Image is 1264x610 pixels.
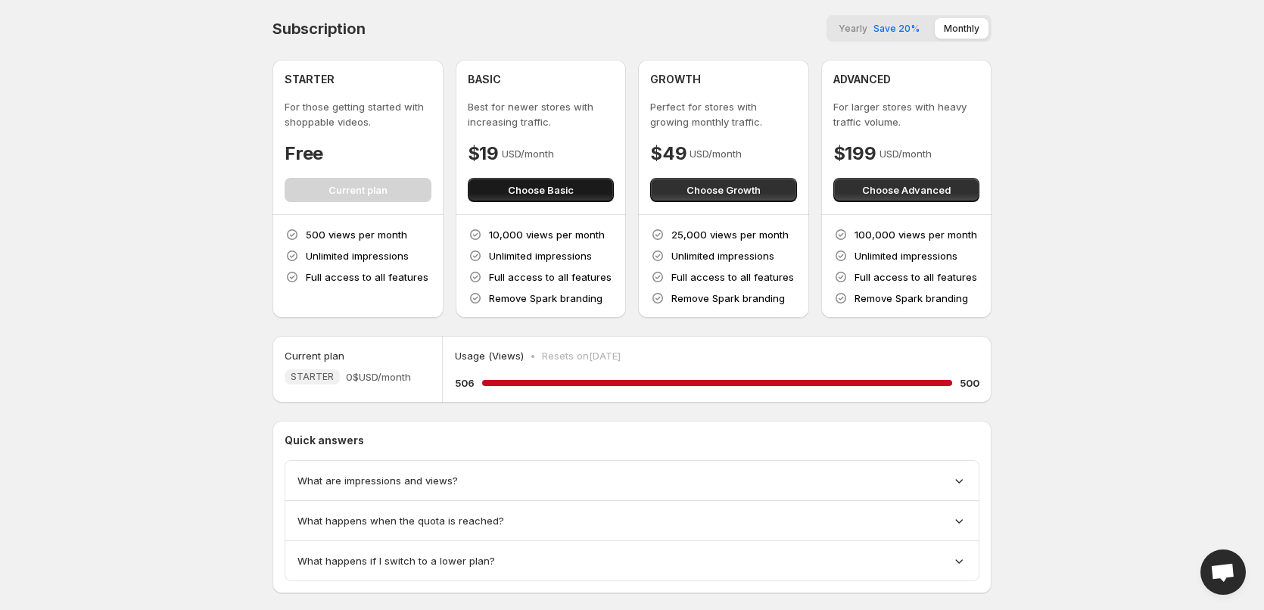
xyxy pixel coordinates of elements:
h4: ADVANCED [833,72,891,87]
p: Resets on [DATE] [542,348,621,363]
button: Choose Growth [650,178,797,202]
p: USD/month [502,146,554,161]
button: Choose Basic [468,178,615,202]
p: Unlimited impressions [671,248,774,263]
button: Monthly [935,18,988,39]
p: Remove Spark branding [855,291,968,306]
p: 10,000 views per month [489,227,605,242]
h4: $49 [650,142,686,166]
span: What are impressions and views? [297,473,458,488]
p: Remove Spark branding [489,291,602,306]
span: Save 20% [873,23,920,34]
h5: 506 [455,375,475,391]
p: 25,000 views per month [671,227,789,242]
p: For larger stores with heavy traffic volume. [833,99,980,129]
p: Full access to all features [306,269,428,285]
p: Quick answers [285,433,979,448]
p: Full access to all features [489,269,612,285]
span: What happens when the quota is reached? [297,513,504,528]
span: Yearly [839,23,867,34]
button: YearlySave 20% [830,18,929,39]
p: • [530,348,536,363]
h4: STARTER [285,72,335,87]
p: Usage (Views) [455,348,524,363]
span: Choose Advanced [862,182,951,198]
span: Choose Growth [686,182,761,198]
h4: BASIC [468,72,501,87]
span: Choose Basic [508,182,574,198]
h5: Current plan [285,348,344,363]
button: Choose Advanced [833,178,980,202]
p: Unlimited impressions [306,248,409,263]
p: Unlimited impressions [855,248,957,263]
h4: Free [285,142,323,166]
p: Full access to all features [855,269,977,285]
h4: GROWTH [650,72,701,87]
p: 100,000 views per month [855,227,977,242]
p: For those getting started with shoppable videos. [285,99,431,129]
span: STARTER [291,371,334,383]
p: Best for newer stores with increasing traffic. [468,99,615,129]
h4: $19 [468,142,499,166]
p: Remove Spark branding [671,291,785,306]
span: 0$ USD/month [346,369,411,384]
p: 500 views per month [306,227,407,242]
p: Unlimited impressions [489,248,592,263]
h4: Subscription [272,20,366,38]
h5: 500 [960,375,979,391]
h4: $199 [833,142,876,166]
div: Open chat [1200,549,1246,595]
p: Perfect for stores with growing monthly traffic. [650,99,797,129]
span: What happens if I switch to a lower plan? [297,553,495,568]
p: USD/month [690,146,742,161]
p: USD/month [880,146,932,161]
p: Full access to all features [671,269,794,285]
